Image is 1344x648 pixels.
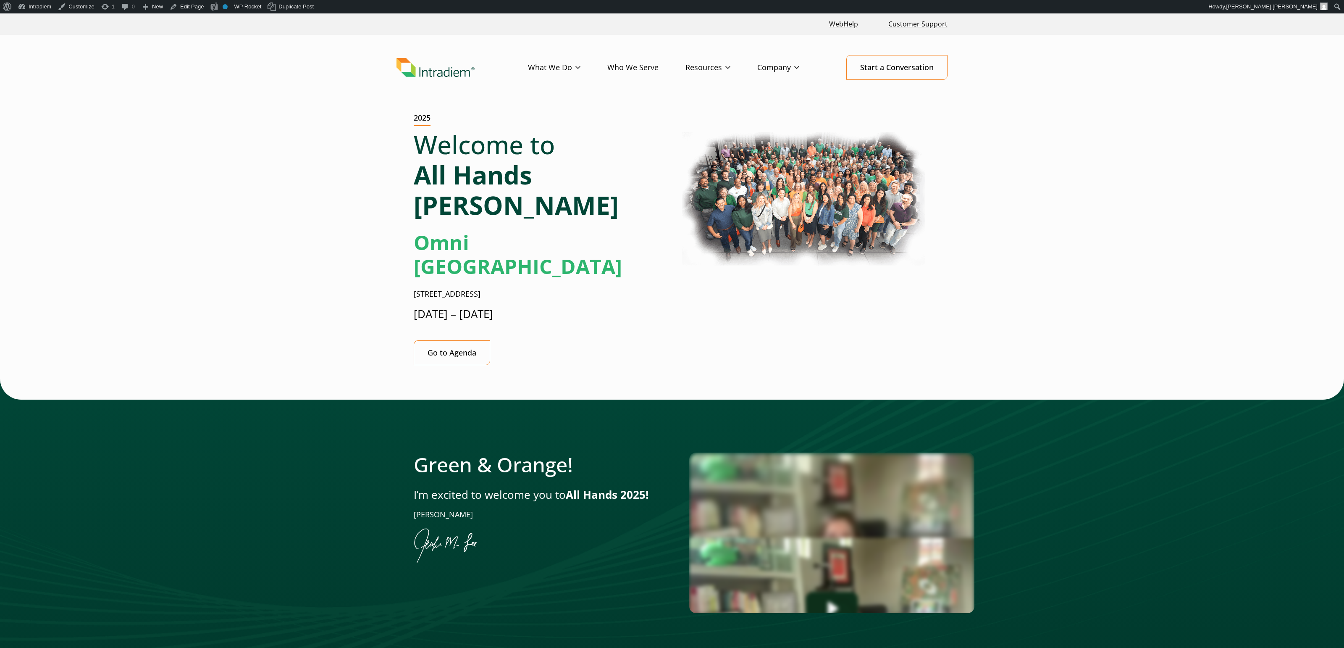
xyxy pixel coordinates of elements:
strong: All Hands 2025! [566,487,648,502]
a: Who We Serve [607,55,685,80]
h2: 2025 [414,113,430,126]
strong: Omni [GEOGRAPHIC_DATA] [414,229,622,280]
a: Resources [685,55,757,80]
p: [PERSON_NAME] [414,509,655,520]
a: Go to Agenda [414,340,490,365]
a: Customer Support [885,15,951,33]
strong: All Hands [414,158,532,192]
p: [STREET_ADDRESS] [414,289,665,300]
a: Link opens in a new window [826,15,861,33]
a: Company [757,55,826,80]
h2: Green & Orange! [414,453,655,477]
p: I’m excited to welcome you to [414,487,655,503]
h1: Welcome to [414,129,665,220]
a: Link to homepage of Intradiem [396,58,528,77]
div: No index [223,4,228,9]
span: [PERSON_NAME].[PERSON_NAME] [1226,3,1318,10]
p: [DATE] – [DATE] [414,306,665,322]
img: Intradiem [396,58,475,77]
strong: [PERSON_NAME] [414,188,619,222]
a: What We Do [528,55,607,80]
a: Start a Conversation [846,55,948,80]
